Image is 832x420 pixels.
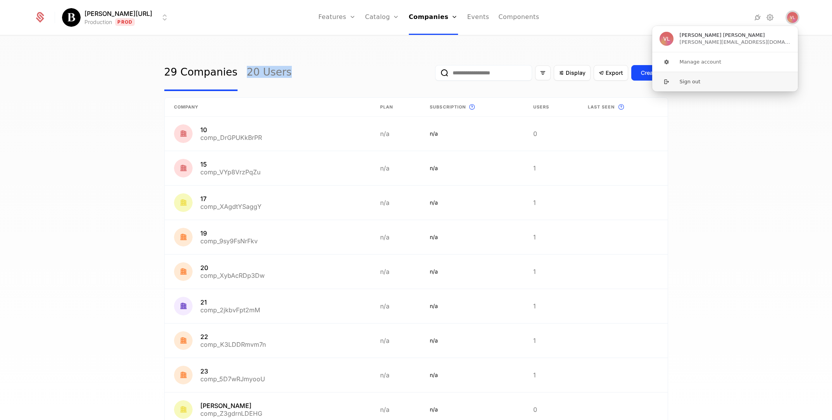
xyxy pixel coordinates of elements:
span: Last seen [588,104,615,110]
span: Subscription [430,104,466,110]
span: Prod [115,18,135,26]
a: Integrations [753,13,762,22]
div: User button popover [652,26,798,91]
th: Company [165,98,371,117]
img: Vladyslav Len [787,12,798,23]
button: Select environment [64,9,169,26]
button: Display [554,65,591,81]
th: Users [524,98,579,117]
button: Filter options [535,65,551,80]
a: Settings [765,13,775,22]
a: 29 Companies [164,55,238,91]
button: Sign out [652,72,798,91]
img: Vladyslav Len [660,32,674,46]
button: Close user button [787,12,798,23]
span: [PERSON_NAME][EMAIL_ADDRESS][DOMAIN_NAME] [680,39,791,46]
div: Create [641,69,658,77]
span: [PERSON_NAME] [PERSON_NAME] [680,32,765,39]
a: 20 Users [247,55,292,91]
th: Plan [371,98,420,117]
span: [PERSON_NAME][URL] [84,9,152,18]
div: Production [84,18,112,26]
img: Billy.ai [62,8,81,27]
button: Manage account [652,52,798,72]
span: Export [606,69,623,77]
span: Display [566,69,586,77]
